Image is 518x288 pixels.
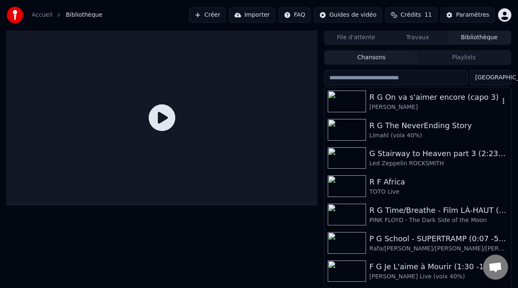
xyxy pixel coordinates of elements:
[369,176,508,188] div: R F Africa
[456,11,489,19] div: Paramètres
[32,11,102,19] nav: breadcrumb
[369,261,508,273] div: F G Je L'aime à Mourir (1:30 -10%)
[7,7,23,23] img: youka
[441,8,495,23] button: Paramètres
[229,8,275,23] button: Importer
[418,52,510,64] button: Playlists
[369,91,499,103] div: R G On va s'aimer encore (capo 3)
[314,8,382,23] button: Guides de vidéo
[325,32,387,44] button: File d'attente
[279,8,311,23] button: FAQ
[369,273,508,281] div: [PERSON_NAME] Live (voix 40%)
[448,32,510,44] button: Bibliothèque
[369,131,508,140] div: Limahl (voix 40%)
[369,159,508,168] div: Led Zeppelin ROCKSMITH
[32,11,52,19] a: Accueil
[325,52,418,64] button: Chansons
[369,188,508,196] div: TOTO Live
[369,233,508,245] div: P G School - SUPERTRAMP (0:07 -5%)
[424,11,432,19] span: 11
[483,255,508,280] a: Ouvrir le chat
[387,32,448,44] button: Travaux
[369,245,508,253] div: Rafa/[PERSON_NAME]/[PERSON_NAME]/[PERSON_NAME] Live [GEOGRAPHIC_DATA] voix 30%
[369,120,508,131] div: R G The NeverEnding Story
[369,148,508,159] div: G Stairway to Heaven part 3 (2:23 - 5:44) -8%
[369,216,508,225] div: PINK FLOYD - The Dark Side of the Moon
[385,8,437,23] button: Crédits11
[369,103,499,111] div: [PERSON_NAME]
[189,8,226,23] button: Créer
[369,205,508,216] div: R G Time/Breathe - Film LÀ-HAUT (UP Pixar Disney) 0:21 - [PERSON_NAME] & [PERSON_NAME] story
[66,11,102,19] span: Bibliothèque
[401,11,421,19] span: Crédits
